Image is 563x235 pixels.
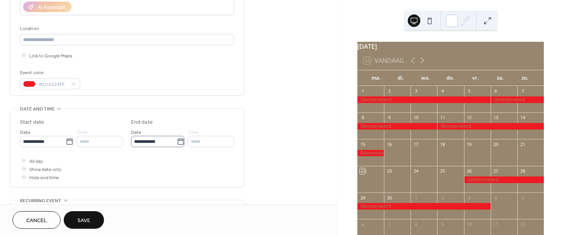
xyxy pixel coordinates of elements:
span: Show date only [29,166,61,174]
span: Recurring event [20,197,61,205]
div: 9 [386,115,392,121]
div: Gereserveerd [437,123,544,130]
div: 14 [520,115,525,121]
div: 1 [413,195,419,201]
span: Link to Google Maps [29,52,72,60]
span: Time [188,128,199,137]
div: [DATE] [357,42,544,51]
div: 9 [439,221,445,227]
span: Time [77,128,88,137]
span: Cancel [26,217,47,225]
div: ma. [364,70,389,86]
div: 24 [413,168,419,174]
div: 25 [439,168,445,174]
div: 4 [439,88,445,94]
div: 21 [520,141,525,147]
div: 27 [493,168,499,174]
div: 12 [520,221,525,227]
div: 2 [439,195,445,201]
button: Cancel [13,211,61,229]
span: Date [20,128,30,137]
div: 16 [386,141,392,147]
div: 19 [466,141,472,147]
div: Location [20,25,233,33]
div: za. [488,70,513,86]
div: Gereserveerd [357,96,491,103]
div: 23 [386,168,392,174]
div: 22 [360,168,366,174]
div: Gereserveerd [357,150,384,157]
div: 10 [413,115,419,121]
div: 1 [360,88,366,94]
div: 5 [466,88,472,94]
div: 4 [493,195,499,201]
div: 17 [413,141,419,147]
div: Gereserveerd [357,203,491,210]
div: 11 [493,221,499,227]
div: 6 [360,221,366,227]
div: 18 [439,141,445,147]
span: All day [29,157,43,166]
div: 5 [520,195,525,201]
span: Date [131,128,142,137]
span: Date and time [20,105,55,113]
div: zo. [513,70,538,86]
div: Gereserveerd [464,176,544,183]
div: 28 [520,168,525,174]
div: 30 [386,195,392,201]
div: 7 [520,88,525,94]
div: 6 [493,88,499,94]
div: 3 [413,88,419,94]
div: 2 [386,88,392,94]
span: Hide end time [29,174,59,182]
div: Gereserveerd [491,96,544,103]
div: di. [389,70,414,86]
span: #ED1C24FF [39,80,68,89]
div: do. [438,70,463,86]
div: 8 [413,221,419,227]
div: 8 [360,115,366,121]
div: 29 [360,195,366,201]
div: Event color [20,69,79,77]
div: 15 [360,141,366,147]
div: vr. [463,70,488,86]
div: 3 [466,195,472,201]
div: 12 [466,115,472,121]
button: Save [64,211,104,229]
div: 7 [386,221,392,227]
div: 11 [439,115,445,121]
span: Save [77,217,90,225]
div: wo. [413,70,438,86]
div: 10 [466,221,472,227]
div: Gereserveerd [357,123,437,130]
div: 20 [493,141,499,147]
div: 13 [493,115,499,121]
div: 26 [466,168,472,174]
div: Start date [20,118,44,126]
div: End date [131,118,153,126]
